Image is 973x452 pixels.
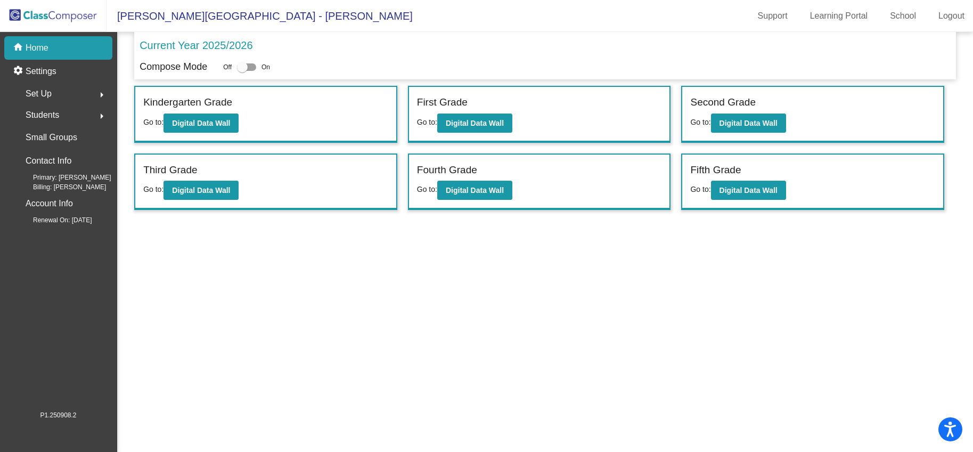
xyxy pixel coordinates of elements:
[172,119,230,127] b: Digital Data Wall
[223,62,232,72] span: Off
[690,95,756,110] label: Second Grade
[26,65,56,78] p: Settings
[446,186,504,195] b: Digital Data Wall
[446,119,504,127] b: Digital Data Wall
[26,86,52,101] span: Set Up
[26,108,59,123] span: Students
[95,110,108,123] mat-icon: arrow_right
[711,181,786,200] button: Digital Data Wall
[417,185,437,193] span: Go to:
[95,88,108,101] mat-icon: arrow_right
[749,7,796,25] a: Support
[143,163,197,178] label: Third Grade
[13,65,26,78] mat-icon: settings
[261,62,270,72] span: On
[163,181,239,200] button: Digital Data Wall
[417,95,468,110] label: First Grade
[16,215,92,225] span: Renewal On: [DATE]
[13,42,26,54] mat-icon: home
[930,7,973,25] a: Logout
[143,185,163,193] span: Go to:
[16,173,111,182] span: Primary: [PERSON_NAME]
[719,119,778,127] b: Digital Data Wall
[26,130,77,145] p: Small Groups
[417,118,437,126] span: Go to:
[690,163,741,178] label: Fifth Grade
[417,163,477,178] label: Fourth Grade
[802,7,877,25] a: Learning Portal
[143,95,232,110] label: Kindergarten Grade
[690,118,710,126] span: Go to:
[163,114,239,133] button: Digital Data Wall
[719,186,778,195] b: Digital Data Wall
[437,114,512,133] button: Digital Data Wall
[140,60,207,74] p: Compose Mode
[26,196,73,211] p: Account Info
[143,118,163,126] span: Go to:
[172,186,230,195] b: Digital Data Wall
[26,42,48,54] p: Home
[26,154,71,168] p: Contact Info
[690,185,710,193] span: Go to:
[711,114,786,133] button: Digital Data Wall
[16,182,106,192] span: Billing: [PERSON_NAME]
[881,7,925,25] a: School
[437,181,512,200] button: Digital Data Wall
[107,7,413,25] span: [PERSON_NAME][GEOGRAPHIC_DATA] - [PERSON_NAME]
[140,37,252,53] p: Current Year 2025/2026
